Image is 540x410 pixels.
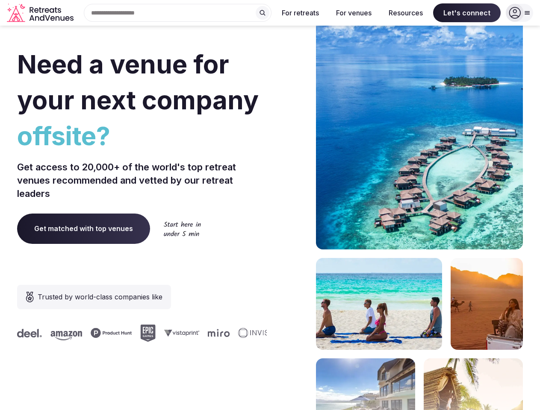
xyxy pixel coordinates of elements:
img: yoga on tropical beach [316,258,442,350]
svg: Deel company logo [16,329,41,337]
span: Let's connect [433,3,501,22]
p: Get access to 20,000+ of the world's top retreat venues recommended and vetted by our retreat lea... [17,161,267,200]
span: offsite? [17,118,267,154]
svg: Epic Games company logo [139,325,154,342]
span: Need a venue for your next company [17,49,259,115]
svg: Invisible company logo [237,328,284,338]
svg: Retreats and Venues company logo [7,3,75,23]
a: Get matched with top venues [17,214,150,243]
button: For venues [329,3,378,22]
svg: Vistaprint company logo [163,329,198,337]
img: woman sitting in back of truck with camels [451,258,523,350]
svg: Miro company logo [207,329,228,337]
button: Resources [382,3,430,22]
span: Trusted by world-class companies like [38,292,162,302]
img: Start here in under 5 min [164,221,201,236]
button: For retreats [275,3,326,22]
a: Visit the homepage [7,3,75,23]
